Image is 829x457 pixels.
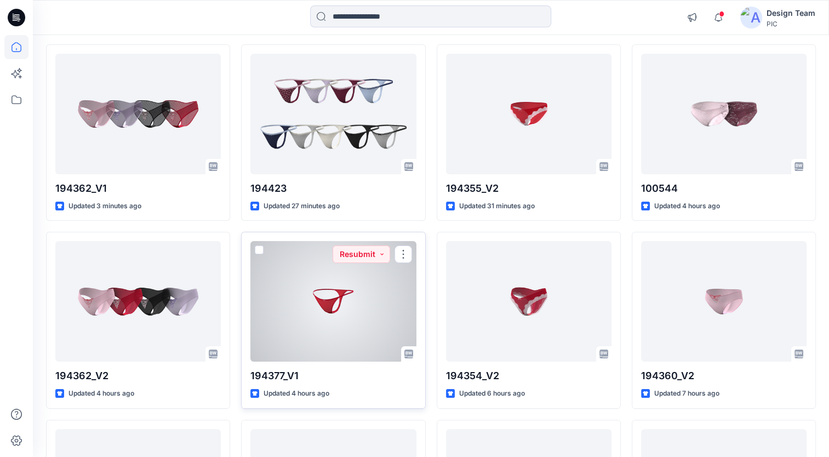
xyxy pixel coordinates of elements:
a: 194423 [250,54,416,174]
img: avatar [740,7,762,28]
p: 194362_V1 [55,181,221,196]
p: Updated 4 hours ago [68,388,134,399]
a: 194360_V2 [641,241,807,362]
p: Updated 6 hours ago [459,388,525,399]
p: 194354_V2 [446,368,611,384]
p: 194355_V2 [446,181,611,196]
a: 194355_V2 [446,54,611,174]
a: 194377_V1 [250,241,416,362]
a: 194362_V1 [55,54,221,174]
p: Updated 7 hours ago [654,388,719,399]
p: 194377_V1 [250,368,416,384]
div: PIC [767,20,815,28]
a: 194354_V2 [446,241,611,362]
div: Design Team [767,7,815,20]
p: Updated 3 minutes ago [68,201,141,212]
p: 100544 [641,181,807,196]
a: 100544 [641,54,807,174]
p: Updated 27 minutes ago [264,201,340,212]
p: Updated 4 hours ago [654,201,720,212]
p: Updated 31 minutes ago [459,201,535,212]
a: 194362_V2 [55,241,221,362]
p: 194362_V2 [55,368,221,384]
p: Updated 4 hours ago [264,388,329,399]
p: 194423 [250,181,416,196]
p: 194360_V2 [641,368,807,384]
